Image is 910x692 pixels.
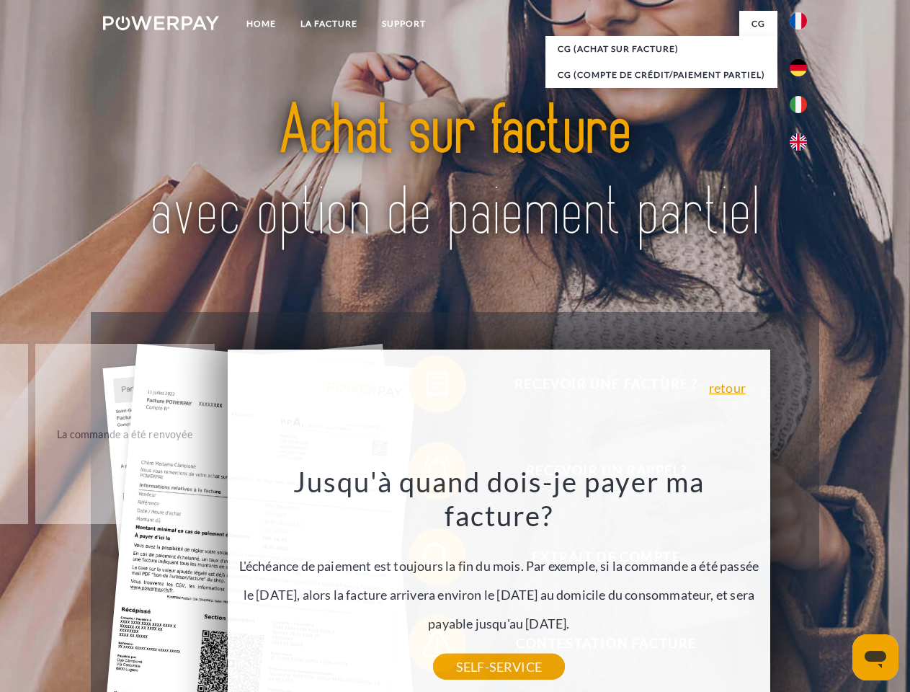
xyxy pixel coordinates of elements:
a: retour [709,381,746,394]
img: it [790,96,807,113]
a: Support [370,11,438,37]
a: Home [234,11,288,37]
img: logo-powerpay-white.svg [103,16,219,30]
img: fr [790,12,807,30]
a: CG [739,11,777,37]
img: en [790,133,807,151]
img: title-powerpay_fr.svg [138,69,772,276]
a: CG (achat sur facture) [545,36,777,62]
div: La commande a été renvoyée [44,424,206,443]
a: SELF-SERVICE [433,654,565,680]
a: CG (Compte de crédit/paiement partiel) [545,62,777,88]
h3: Jusqu'à quand dois-je payer ma facture? [236,464,762,533]
div: L'échéance de paiement est toujours la fin du mois. Par exemple, si la commande a été passée le [... [236,464,762,667]
img: de [790,59,807,76]
iframe: Bouton de lancement de la fenêtre de messagerie [852,634,898,680]
a: LA FACTURE [288,11,370,37]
